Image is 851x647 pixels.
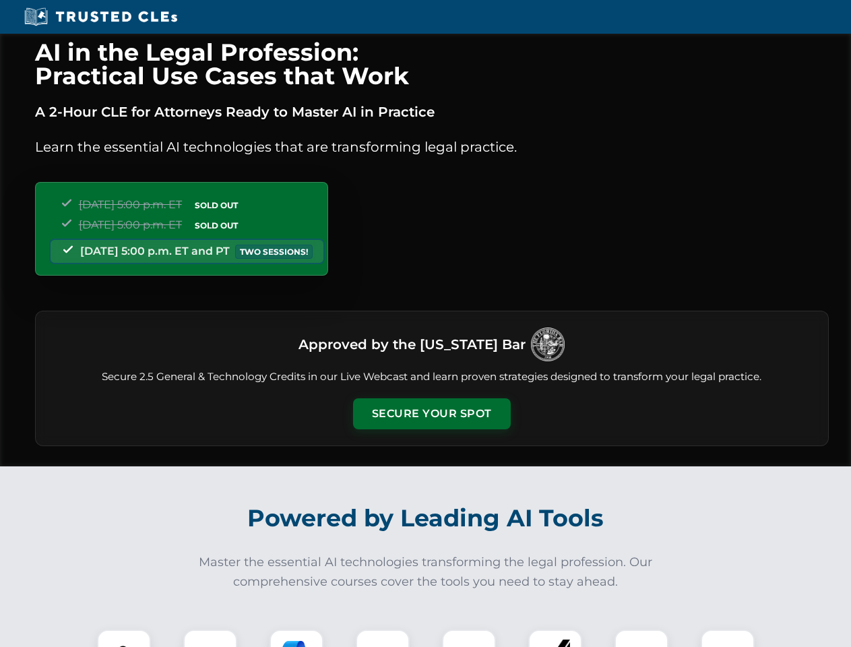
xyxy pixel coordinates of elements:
p: A 2-Hour CLE for Attorneys Ready to Master AI in Practice [35,101,829,123]
p: Secure 2.5 General & Technology Credits in our Live Webcast and learn proven strategies designed ... [52,369,812,385]
p: Learn the essential AI technologies that are transforming legal practice. [35,136,829,158]
img: Logo [531,328,565,361]
h1: AI in the Legal Profession: Practical Use Cases that Work [35,40,829,88]
button: Secure Your Spot [353,398,511,429]
p: Master the essential AI technologies transforming the legal profession. Our comprehensive courses... [190,553,662,592]
h3: Approved by the [US_STATE] Bar [298,332,526,357]
span: SOLD OUT [190,198,243,212]
h2: Powered by Leading AI Tools [53,495,799,542]
span: SOLD OUT [190,218,243,233]
span: [DATE] 5:00 p.m. ET [79,198,182,211]
img: Trusted CLEs [20,7,181,27]
span: [DATE] 5:00 p.m. ET [79,218,182,231]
